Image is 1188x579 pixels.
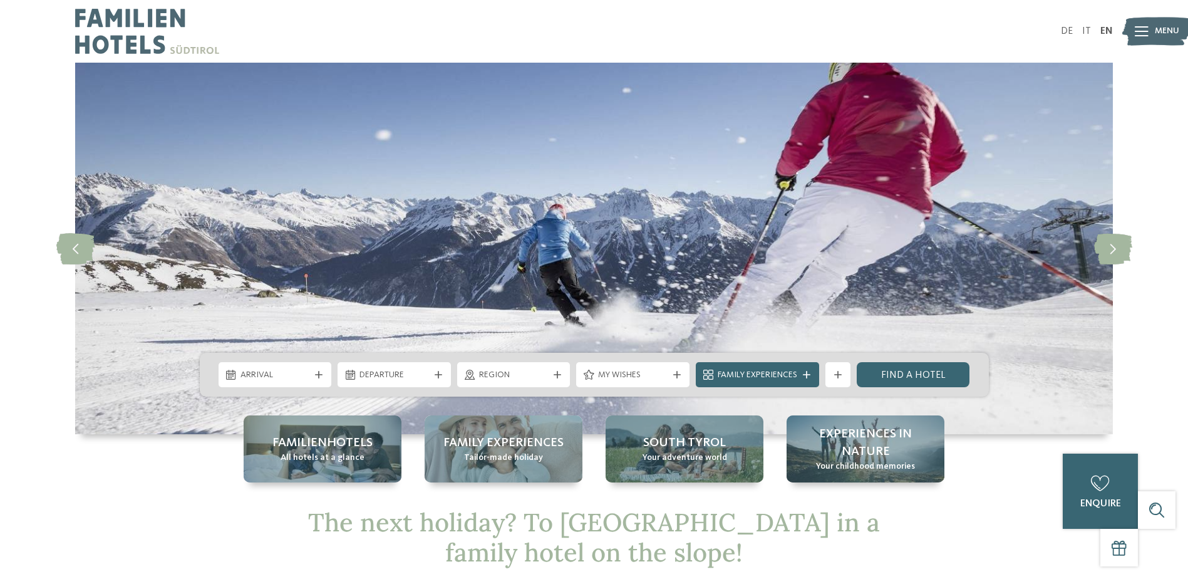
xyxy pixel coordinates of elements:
[643,452,727,464] span: Your adventure world
[718,369,797,382] span: Family Experiences
[1080,499,1121,509] span: enquire
[240,369,310,382] span: Arrival
[1155,25,1179,38] span: Menu
[272,434,373,452] span: Familienhotels
[606,415,763,482] a: Family hotel on the slope = boundless fun South Tyrol Your adventure world
[75,63,1113,434] img: Family hotel on the slope = boundless fun
[244,415,401,482] a: Family hotel on the slope = boundless fun Familienhotels All hotels at a glance
[281,452,364,464] span: All hotels at a glance
[787,415,944,482] a: Family hotel on the slope = boundless fun Experiences in nature Your childhood memories
[643,434,726,452] span: South Tyrol
[479,369,549,382] span: Region
[1061,26,1073,36] a: DE
[308,506,880,568] span: The next holiday? To [GEOGRAPHIC_DATA] in a family hotel on the slope!
[1100,26,1113,36] a: EN
[799,425,932,461] span: Experiences in nature
[816,461,915,473] span: Your childhood memories
[598,369,668,382] span: My wishes
[857,362,970,387] a: Find a hotel
[464,452,543,464] span: Tailor-made holiday
[1082,26,1091,36] a: IT
[359,369,429,382] span: Departure
[443,434,564,452] span: Family Experiences
[1063,454,1138,529] a: enquire
[425,415,582,482] a: Family hotel on the slope = boundless fun Family Experiences Tailor-made holiday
